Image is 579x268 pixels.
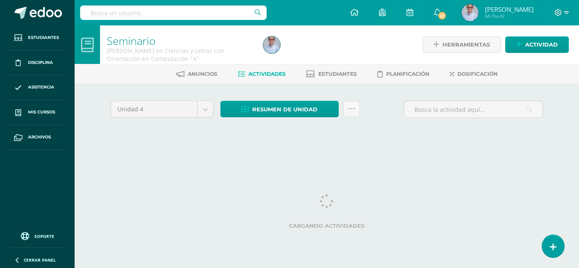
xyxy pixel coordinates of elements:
input: Busca un usuario... [80,6,267,20]
span: Dosificación [457,71,498,77]
span: Anuncios [188,71,217,77]
a: Actividades [238,67,286,81]
span: Asistencia [28,84,54,91]
a: Anuncios [176,67,217,81]
a: Herramientas [423,36,501,53]
span: Estudiantes [28,34,59,41]
a: Disciplina [7,50,68,75]
span: 12 [437,11,447,20]
span: [PERSON_NAME] [485,5,534,14]
span: Cerrar panel [24,257,56,263]
img: 54d5abf9b2742d70e04350d565128aa6.png [462,4,479,21]
a: Seminario [107,33,156,48]
a: Soporte [10,230,64,241]
a: Estudiantes [306,67,357,81]
img: 54d5abf9b2742d70e04350d565128aa6.png [263,36,280,53]
a: Archivos [7,125,68,150]
span: Mi Perfil [485,13,534,20]
h1: Seminario [107,35,253,47]
a: Dosificación [450,67,498,81]
span: Herramientas [443,37,490,52]
span: Unidad 4 [117,101,191,117]
span: Estudiantes [318,71,357,77]
span: Actividad [525,37,558,52]
a: Actividad [505,36,569,53]
span: Archivos [28,134,51,141]
div: Quinto Quinto Bachillerato en Ciencias y Letras con Orientación en Computación 'A' [107,47,253,63]
input: Busca la actividad aquí... [404,101,543,118]
span: Soporte [34,233,54,239]
a: Resumen de unidad [220,101,339,117]
span: Disciplina [28,59,53,66]
a: Unidad 4 [111,101,213,117]
a: Mis cursos [7,100,68,125]
span: Mis cursos [28,109,55,116]
span: Planificación [386,71,429,77]
span: Actividades [248,71,286,77]
a: Estudiantes [7,25,68,50]
a: Planificación [377,67,429,81]
a: Asistencia [7,75,68,100]
span: Resumen de unidad [252,102,317,117]
label: Cargando actividades [111,223,543,229]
